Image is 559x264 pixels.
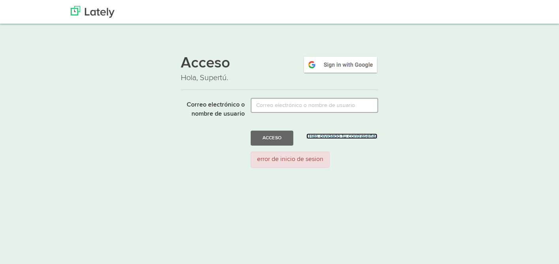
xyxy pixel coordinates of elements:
input: Correo electrónico o nombre de usuario [251,98,378,113]
img: Últimamente [71,6,114,18]
font: Correo electrónico o nombre de usuario [187,102,245,117]
font: Acceso [263,135,281,140]
a: ¿Has olvidado tu contraseña? [306,133,377,139]
font: Acceso [181,56,230,71]
font: error de inicio de sesion [257,156,323,163]
font: Hola, Supertú. [181,73,228,82]
img: google-signin.png [303,56,378,74]
button: Acceso [251,131,293,146]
